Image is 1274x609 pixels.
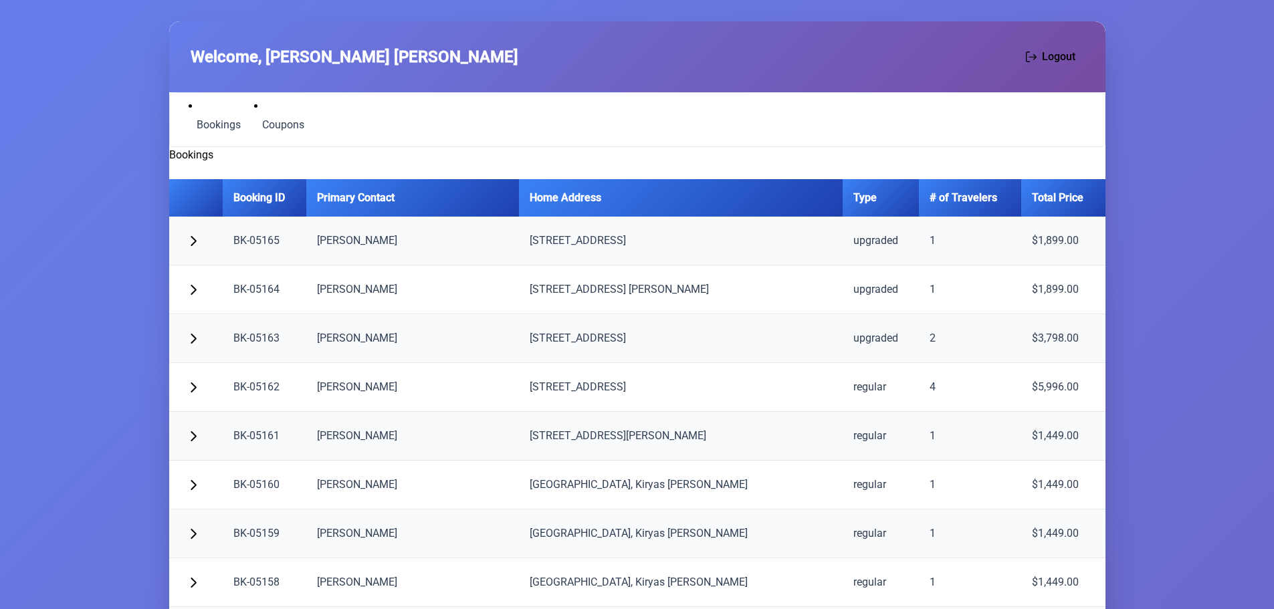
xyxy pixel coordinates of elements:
[843,558,919,607] td: regular
[223,412,307,461] td: BK-05161
[919,314,1021,363] td: 2
[843,217,919,265] td: upgraded
[189,98,249,136] li: Bookings
[843,461,919,509] td: regular
[919,558,1021,607] td: 1
[223,509,307,558] td: BK-05159
[306,558,519,607] td: [PERSON_NAME]
[1021,217,1105,265] td: $1,899.00
[519,265,843,314] td: [STREET_ADDRESS] [PERSON_NAME]
[519,363,843,412] td: [STREET_ADDRESS]
[919,412,1021,461] td: 1
[843,412,919,461] td: regular
[1021,558,1105,607] td: $1,449.00
[262,120,304,130] span: Coupons
[919,265,1021,314] td: 1
[919,179,1021,217] th: # of Travelers
[843,509,919,558] td: regular
[1042,49,1075,65] span: Logout
[519,558,843,607] td: [GEOGRAPHIC_DATA], Kiryas [PERSON_NAME]
[254,114,312,136] a: Coupons
[1017,43,1084,71] button: Logout
[519,412,843,461] td: [STREET_ADDRESS][PERSON_NAME]
[254,98,312,136] li: Coupons
[169,147,1105,163] h2: Bookings
[1021,363,1105,412] td: $5,996.00
[843,314,919,363] td: upgraded
[519,217,843,265] td: [STREET_ADDRESS]
[843,265,919,314] td: upgraded
[189,114,249,136] a: Bookings
[223,461,307,509] td: BK-05160
[191,45,518,69] span: Welcome, [PERSON_NAME] [PERSON_NAME]
[843,179,919,217] th: Type
[306,314,519,363] td: [PERSON_NAME]
[519,461,843,509] td: [GEOGRAPHIC_DATA], Kiryas [PERSON_NAME]
[519,509,843,558] td: [GEOGRAPHIC_DATA], Kiryas [PERSON_NAME]
[1021,314,1105,363] td: $3,798.00
[223,558,307,607] td: BK-05158
[919,461,1021,509] td: 1
[843,363,919,412] td: regular
[1021,509,1105,558] td: $1,449.00
[223,179,307,217] th: Booking ID
[306,217,519,265] td: [PERSON_NAME]
[1021,412,1105,461] td: $1,449.00
[223,363,307,412] td: BK-05162
[1021,179,1105,217] th: Total Price
[306,363,519,412] td: [PERSON_NAME]
[223,314,307,363] td: BK-05163
[919,217,1021,265] td: 1
[306,509,519,558] td: [PERSON_NAME]
[1021,265,1105,314] td: $1,899.00
[306,461,519,509] td: [PERSON_NAME]
[306,265,519,314] td: [PERSON_NAME]
[519,179,843,217] th: Home Address
[223,265,307,314] td: BK-05164
[223,217,307,265] td: BK-05165
[519,314,843,363] td: [STREET_ADDRESS]
[306,412,519,461] td: [PERSON_NAME]
[306,179,519,217] th: Primary Contact
[1021,461,1105,509] td: $1,449.00
[919,363,1021,412] td: 4
[919,509,1021,558] td: 1
[197,120,241,130] span: Bookings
